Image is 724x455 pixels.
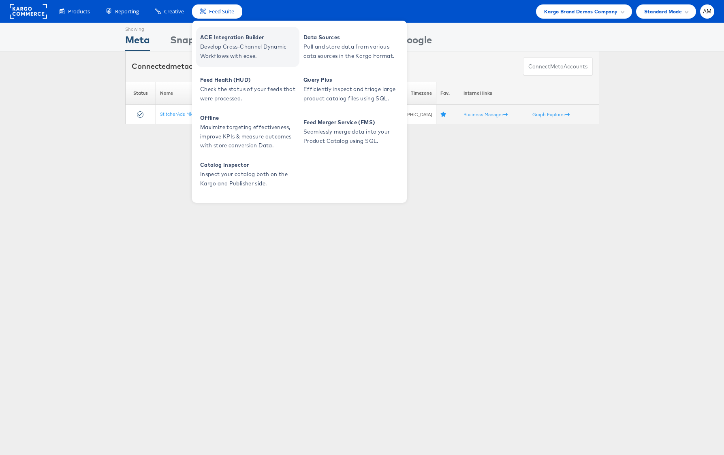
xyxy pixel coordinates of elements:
span: meta [170,62,189,71]
span: Inspect your catalog both on the Kargo and Publisher side. [200,170,297,188]
a: Feed Health (HUD) Check the status of your feeds that were processed. [196,69,299,110]
span: Reporting [115,8,139,15]
span: Maximize targeting effectiveness, improve KPIs & measure outcomes with store conversion Data. [200,123,297,150]
span: Data Sources [303,33,401,42]
span: Efficiently inspect and triage large product catalog files using SQL. [303,85,401,103]
span: Feed Health (HUD) [200,75,297,85]
th: Name [156,82,240,105]
span: Products [68,8,90,15]
a: Offline Maximize targeting effectiveness, improve KPIs & measure outcomes with store conversion D... [196,112,299,152]
div: Connected accounts [132,61,221,72]
span: Feed Merger Service (FMS) [303,118,401,127]
th: Status [125,82,156,105]
span: ACE Integration Builder [200,33,297,42]
a: ACE Integration Builder Develop Cross-Channel Dynamic Workflows with ease. [196,27,299,67]
div: Snapchat [170,33,216,51]
span: Standard Mode [644,7,682,16]
a: Data Sources Pull and store data from various data sources in the Kargo Format. [299,27,403,67]
span: Pull and store data from various data sources in the Kargo Format. [303,42,401,61]
span: Develop Cross-Channel Dynamic Workflows with ease. [200,42,297,61]
a: Feed Merger Service (FMS) Seamlessly merge data into your Product Catalog using SQL. [299,112,403,152]
span: Query Plus [303,75,401,85]
a: Graph Explorer [532,111,570,117]
a: Business Manager [463,111,508,117]
span: Feed Suite [209,8,234,15]
div: Google [399,33,432,51]
span: Creative [164,8,184,15]
span: AM [703,9,712,14]
div: Meta [125,33,150,51]
span: Offline [200,113,297,123]
span: meta [550,63,564,70]
span: Kargo Brand Demos Company [544,7,618,16]
span: Seamlessly merge data into your Product Catalog using SQL. [303,127,401,146]
div: Showing [125,23,150,33]
span: Catalog Inspector [200,160,297,170]
button: ConnectmetaAccounts [523,57,593,76]
span: Check the status of your feeds that were processed. [200,85,297,103]
a: Query Plus Efficiently inspect and triage large product catalog files using SQL. [299,69,403,110]
a: Catalog Inspector Inspect your catalog both on the Kargo and Publisher side. [196,154,299,195]
a: StitcherAds Mktg [160,111,197,117]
